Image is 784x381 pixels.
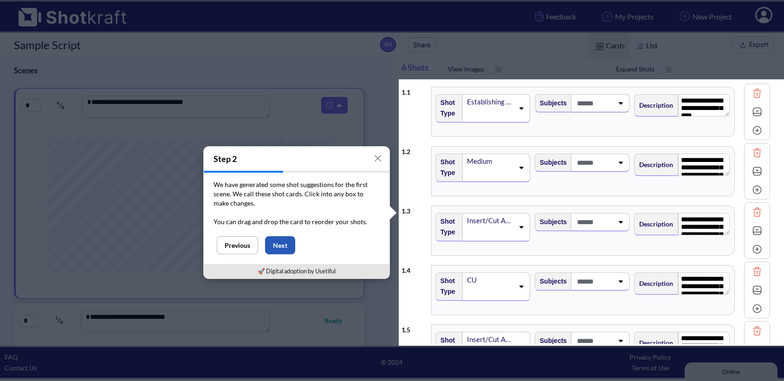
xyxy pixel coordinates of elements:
div: CU [466,274,514,286]
span: Shot Type [436,95,458,121]
span: Description [635,216,673,232]
span: Shot Type [436,214,458,240]
img: Expand Icon [750,224,764,238]
div: Insert/Cut Away [466,333,514,346]
img: Trash Icon [750,324,764,338]
img: Add Icon [750,183,764,197]
img: Trash Icon [750,265,764,278]
span: Subjects [535,155,567,170]
span: Subjects [535,333,567,349]
img: Add Icon [750,302,764,316]
span: Shot Type [436,333,458,359]
div: 1 . 2 [402,142,427,157]
span: Subjects [535,96,567,111]
div: Establishing shot [466,96,514,108]
img: Trash Icon [750,205,764,219]
img: Add Icon [750,242,764,256]
img: Add Icon [750,123,764,137]
a: 🚀 Digital adoption by Usetiful [258,267,336,275]
button: Next [265,236,295,254]
p: We have generated some shot suggestions for the first scene. We call these shot cards. Click into... [214,180,380,208]
img: Expand Icon [750,283,764,297]
div: 1 . 3 [402,201,427,216]
span: Subjects [535,214,567,230]
div: Medium [466,155,514,168]
img: Expand Icon [750,342,764,356]
div: 1 . 1 [402,82,427,97]
span: Description [635,276,673,291]
div: 1 . 4 [402,260,427,276]
span: Description [635,97,673,113]
span: Description [635,335,673,350]
div: Online [7,8,86,15]
span: Subjects [535,274,567,289]
h4: Step 2 [204,147,389,171]
img: Trash Icon [750,86,764,100]
span: Shot Type [436,273,458,299]
span: Description [635,157,673,172]
img: Trash Icon [750,146,764,160]
p: You can drag and drop the card to reorder your shots. [214,217,380,226]
div: 1 . 5 [402,320,427,335]
span: Shot Type [436,155,458,181]
button: Previous [217,236,258,254]
div: Insert/Cut Away [466,214,514,227]
img: Expand Icon [750,164,764,178]
img: Expand Icon [750,105,764,119]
